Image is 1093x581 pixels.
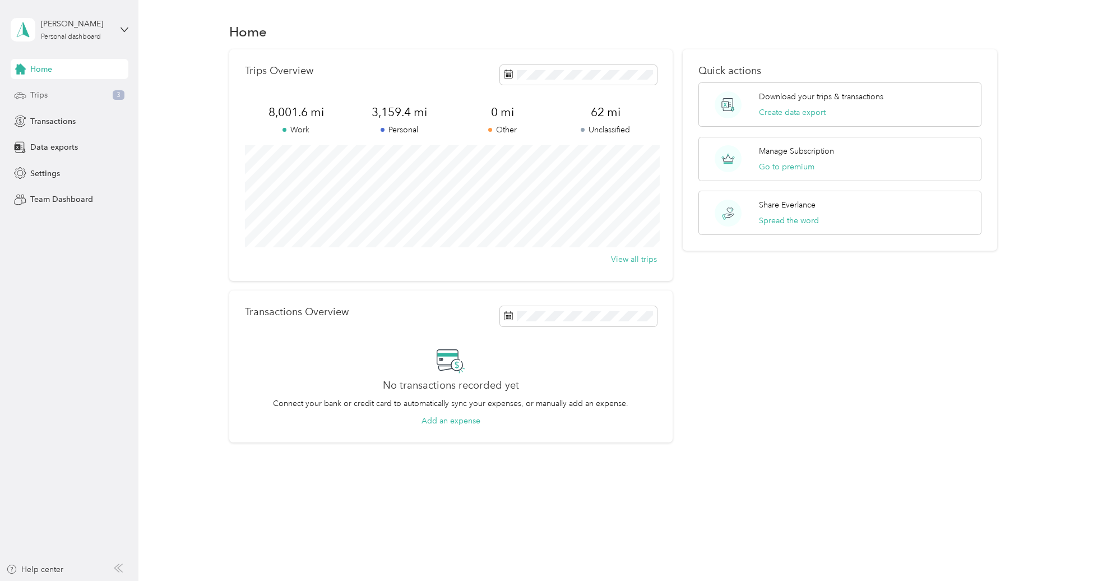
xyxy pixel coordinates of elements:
button: Go to premium [759,161,814,173]
p: Quick actions [698,65,981,77]
p: Transactions Overview [245,306,349,318]
div: Personal dashboard [41,34,101,40]
p: Personal [348,124,451,136]
span: 8,001.6 mi [245,104,348,120]
span: Settings [30,168,60,179]
button: Create data export [759,107,826,118]
span: 62 mi [554,104,657,120]
p: Download your trips & transactions [759,91,883,103]
p: Connect your bank or credit card to automatically sync your expenses, or manually add an expense. [273,398,628,409]
span: Transactions [30,116,76,127]
span: Team Dashboard [30,193,93,205]
button: Spread the word [759,215,819,227]
span: Home [30,63,52,75]
p: Work [245,124,348,136]
span: Trips [30,89,48,101]
h2: No transactions recorded yet [383,380,519,391]
p: Manage Subscription [759,145,834,157]
h1: Home [229,26,267,38]
p: Other [451,124,554,136]
span: 3 [113,90,124,100]
span: 3,159.4 mi [348,104,451,120]
iframe: Everlance-gr Chat Button Frame [1030,518,1093,581]
span: 0 mi [451,104,554,120]
button: Add an expense [422,415,480,427]
p: Unclassified [554,124,657,136]
p: Trips Overview [245,65,313,77]
button: View all trips [611,253,657,265]
span: Data exports [30,141,78,153]
p: Share Everlance [759,199,816,211]
div: [PERSON_NAME] [41,18,111,30]
button: Help center [6,564,63,575]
